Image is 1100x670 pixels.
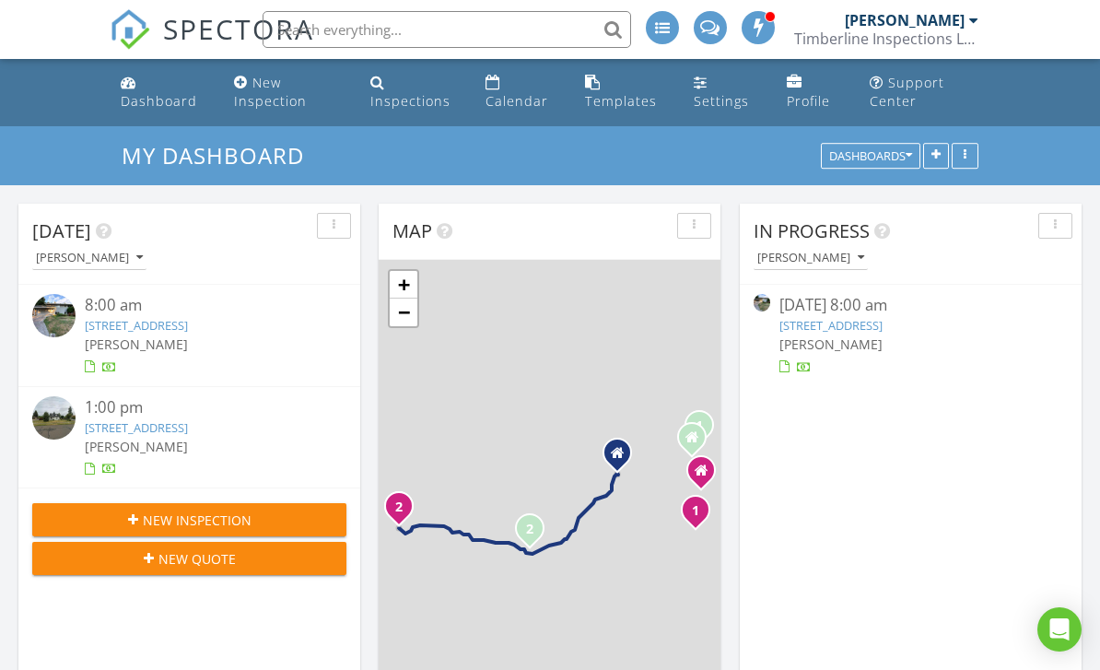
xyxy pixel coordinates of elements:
[779,317,883,334] a: [STREET_ADDRESS]
[234,74,307,110] div: New Inspection
[757,252,864,264] div: [PERSON_NAME]
[699,425,710,436] div: 8816 SE Regents Dr , Milwaukie, OR 97222
[870,74,944,110] div: Support Center
[85,396,321,419] div: 1:00 pm
[32,218,91,243] span: [DATE]
[779,335,883,353] span: [PERSON_NAME]
[85,438,188,455] span: [PERSON_NAME]
[32,246,146,271] button: [PERSON_NAME]
[754,246,868,271] button: [PERSON_NAME]
[617,453,628,464] div: 14050 SW Pacific Hwy Suite 201, Tigard OR 97224
[478,66,563,119] a: Calendar
[399,506,410,517] div: 16861 NW Rockyford Rd, Yamhill, OR 97148
[32,542,346,575] button: New Quote
[779,66,848,119] a: Profile
[754,218,870,243] span: In Progress
[36,252,143,264] div: [PERSON_NAME]
[530,528,541,539] div: 701 N Meridian St, Newberg, OR 97132
[32,396,76,440] img: streetview
[779,294,1041,317] div: [DATE] 8:00 am
[692,505,699,518] i: 1
[701,470,712,481] div: 18101 SE Addie St, Milwaukie Or 97267
[486,92,548,110] div: Calendar
[392,218,432,243] span: Map
[227,66,349,119] a: New Inspection
[32,294,76,337] img: cover.jpg
[754,294,1068,376] a: [DATE] 8:00 am [STREET_ADDRESS] [PERSON_NAME]
[686,66,764,119] a: Settings
[794,29,978,48] div: Timberline Inspections LLC
[829,150,912,163] div: Dashboards
[390,271,417,299] a: Zoom in
[692,437,703,448] div: 11348 SE 33rd Ave, Portland OR 97222
[122,140,320,170] a: My Dashboard
[32,503,346,536] button: New Inspection
[696,420,703,433] i: 1
[390,299,417,326] a: Zoom out
[121,92,197,110] div: Dashboard
[370,92,451,110] div: Inspections
[85,419,188,436] a: [STREET_ADDRESS]
[85,294,321,317] div: 8:00 am
[32,396,346,478] a: 1:00 pm [STREET_ADDRESS] [PERSON_NAME]
[143,511,252,530] span: New Inspection
[754,294,770,311] img: cover.jpg
[85,335,188,353] span: [PERSON_NAME]
[113,66,211,119] a: Dashboard
[845,11,965,29] div: [PERSON_NAME]
[158,549,236,569] span: New Quote
[110,25,314,64] a: SPECTORA
[821,144,920,170] button: Dashboards
[578,66,672,119] a: Templates
[1037,607,1082,652] div: Open Intercom Messenger
[696,510,707,521] div: 18901 Paulsen Dr, Oregon City, OR 97045
[862,66,986,119] a: Support Center
[32,294,346,376] a: 8:00 am [STREET_ADDRESS] [PERSON_NAME]
[787,92,830,110] div: Profile
[526,523,533,536] i: 2
[163,9,314,48] span: SPECTORA
[263,11,631,48] input: Search everything...
[363,66,463,119] a: Inspections
[110,9,150,50] img: The Best Home Inspection Software - Spectora
[694,92,749,110] div: Settings
[585,92,657,110] div: Templates
[85,317,188,334] a: [STREET_ADDRESS]
[395,501,403,514] i: 2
